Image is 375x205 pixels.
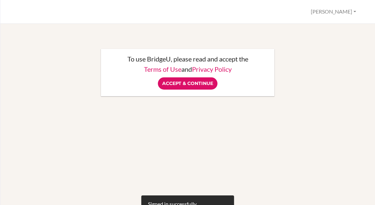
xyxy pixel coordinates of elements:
[192,65,232,73] a: Privacy Policy
[108,66,268,72] p: and
[158,77,217,90] input: Accept & Continue
[308,6,359,18] button: [PERSON_NAME]
[108,56,268,62] p: To use BridgeU, please read and accept the
[144,65,181,73] a: Terms of Use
